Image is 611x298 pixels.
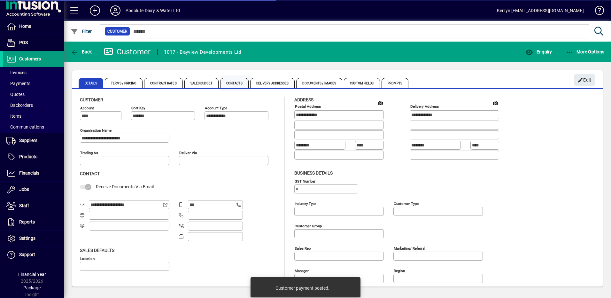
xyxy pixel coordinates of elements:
span: Filter [71,29,92,34]
span: Customers [19,56,41,61]
span: Financials [19,170,39,176]
mat-label: Customer group [295,224,322,228]
mat-label: Industry type [295,201,316,206]
span: Reports [19,219,35,224]
a: Suppliers [3,133,64,149]
span: Suppliers [19,138,37,143]
a: Payments [3,78,64,89]
span: Support [19,252,35,257]
span: Quotes [6,92,25,97]
mat-label: GST Number [295,179,315,183]
span: Back [71,49,92,54]
span: Settings [19,236,35,241]
span: Items [6,114,21,119]
button: Filter [69,26,94,37]
app-page-header-button: Back [64,46,99,58]
mat-label: Location [80,256,95,261]
span: Communications [6,124,44,129]
span: Staff [19,203,29,208]
mat-label: Marketing/ Referral [394,246,425,250]
span: Edit [578,75,592,85]
div: Customer payment posted. [275,285,329,291]
a: Staff [3,198,64,214]
span: Payments [6,81,30,86]
a: Invoices [3,67,64,78]
mat-label: Account [80,106,94,110]
a: View on map [375,98,385,108]
a: POS [3,35,64,51]
mat-label: Sales rep [295,246,311,250]
a: Quotes [3,89,64,100]
a: Communications [3,122,64,132]
span: Documents / Images [296,78,342,88]
button: Edit [574,74,595,86]
span: Products [19,154,37,159]
button: Back [69,46,94,58]
span: Contacts [220,78,249,88]
a: Financials [3,165,64,181]
span: Sales Budget [184,78,219,88]
a: Settings [3,231,64,247]
div: Customer [104,47,151,57]
span: Details [79,78,103,88]
span: Enquiry [525,49,552,54]
div: Absolute Dairy & Water Ltd [126,5,180,16]
span: Terms / Pricing [105,78,143,88]
a: Items [3,111,64,122]
span: Contract Rates [144,78,182,88]
button: Add [85,5,105,16]
button: More Options [564,46,606,58]
mat-label: Deliver via [179,151,197,155]
span: Package [23,285,41,290]
mat-label: Customer type [394,201,419,206]
mat-label: Organisation name [80,128,112,133]
a: Home [3,19,64,35]
span: Backorders [6,103,33,108]
mat-label: Manager [295,268,309,273]
a: Products [3,149,64,165]
span: Jobs [19,187,29,192]
div: 1017 - Bayview Developments Ltd [164,47,242,57]
div: Kerryn [EMAIL_ADDRESS][DOMAIN_NAME] [497,5,584,16]
span: Home [19,24,31,29]
a: Reports [3,214,64,230]
span: Business details [294,170,333,176]
span: Financial Year [18,272,46,277]
span: Address [294,97,313,102]
a: Backorders [3,100,64,111]
span: Contact [80,171,100,176]
a: View on map [491,98,501,108]
a: Support [3,247,64,263]
a: Jobs [3,182,64,198]
span: Custom Fields [344,78,380,88]
mat-label: Account Type [205,106,227,110]
span: Delivery Addresses [250,78,295,88]
a: Knowledge Base [590,1,603,22]
span: More Options [566,49,605,54]
span: Customer [107,28,127,35]
span: Receive Documents Via Email [96,184,154,189]
mat-label: Trading as [80,151,98,155]
span: Invoices [6,70,27,75]
mat-label: Sort key [131,106,145,110]
span: Sales defaults [80,248,114,253]
mat-label: Region [394,268,405,273]
button: Profile [105,5,126,16]
span: Prompts [382,78,409,88]
button: Enquiry [524,46,553,58]
span: Customer [80,97,103,102]
span: POS [19,40,28,45]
